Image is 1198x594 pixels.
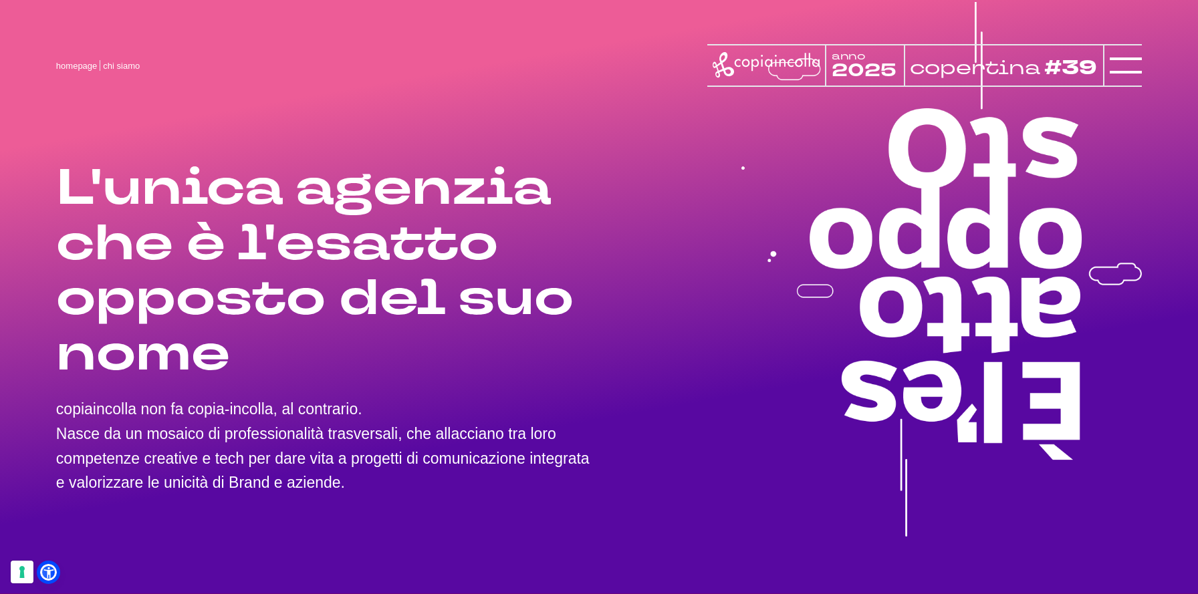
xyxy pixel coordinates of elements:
a: homepage [56,61,97,71]
tspan: 2025 [832,58,898,84]
tspan: anno [832,49,866,63]
span: chi siamo [103,61,140,71]
p: copiaincolla non fa copia-incolla, al contrario. Nasce da un mosaico di professionalità trasversa... [56,397,599,495]
button: Le tue preferenze relative al consenso per le tecnologie di tracciamento [11,561,33,583]
h1: L'unica agenzia che è l'esatto opposto del suo nome [56,160,599,381]
a: Open Accessibility Menu [40,564,57,581]
tspan: #39 [1044,54,1097,82]
tspan: copertina [910,54,1040,80]
img: copiaincolla è l'esatto opposto [741,2,1142,537]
